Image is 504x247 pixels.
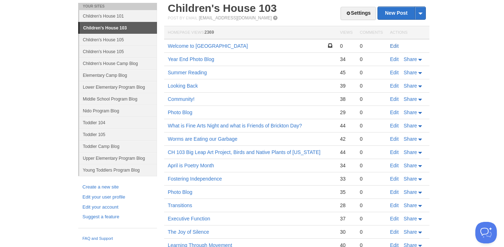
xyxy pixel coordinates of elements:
[168,189,192,195] a: Photo Blog
[340,176,352,182] div: 33
[340,229,352,235] div: 30
[390,70,399,75] a: Edit
[82,213,153,221] a: Suggest a feature
[340,162,352,169] div: 34
[340,149,352,155] div: 44
[164,26,336,39] th: Homepage Views
[79,46,157,57] a: Children's House 105
[168,2,277,14] a: Children's House 103
[390,149,399,155] a: Edit
[404,229,417,235] span: Share
[404,70,417,75] span: Share
[360,176,383,182] div: 0
[390,43,399,49] a: Edit
[168,56,214,62] a: Year End Photo Blog
[336,26,356,39] th: Views
[168,176,222,182] a: Fostering Independence
[390,123,399,129] a: Edit
[404,216,417,222] span: Share
[168,163,214,168] a: April is Poetry Month
[340,136,352,142] div: 42
[79,10,157,22] a: Children's House 101
[386,26,429,39] th: Actions
[390,56,399,62] a: Edit
[82,183,153,191] a: Create a new site
[79,93,157,105] a: Middle School Program Blog
[168,70,207,75] a: Summer Reading
[168,136,237,142] a: Worms are Eating our Garbage
[168,149,320,155] a: CH 103 Big Leap Art Project, Birds and Native Plants of [US_STATE]
[79,164,157,176] a: Young Toddlers Program Blog
[360,122,383,129] div: 0
[404,149,417,155] span: Share
[79,105,157,117] a: Nido Program Blog
[475,222,497,243] iframe: Help Scout Beacon - Open
[168,216,210,222] a: Executive Function
[199,15,272,20] a: [EMAIL_ADDRESS][DOMAIN_NAME]
[168,109,192,115] a: Photo Blog
[340,122,352,129] div: 44
[404,176,417,182] span: Share
[340,202,352,209] div: 28
[82,194,153,201] a: Edit your user profile
[390,163,399,168] a: Edit
[390,189,399,195] a: Edit
[340,56,352,62] div: 34
[168,229,209,235] a: The Joy of Silence
[390,96,399,102] a: Edit
[360,109,383,116] div: 0
[390,202,399,208] a: Edit
[79,34,157,46] a: Children's House 105
[360,43,383,49] div: 0
[360,189,383,195] div: 0
[79,140,157,152] a: Toddler Camp Blog
[390,136,399,142] a: Edit
[340,83,352,89] div: 39
[360,69,383,76] div: 0
[79,69,157,81] a: Elementary Camp Blog
[360,149,383,155] div: 0
[168,83,198,89] a: Looking Back
[404,109,417,115] span: Share
[340,96,352,102] div: 38
[404,96,417,102] span: Share
[390,229,399,235] a: Edit
[404,189,417,195] span: Share
[79,152,157,164] a: Upper Elementary Program Blog
[360,96,383,102] div: 0
[78,3,157,10] li: Your Sites
[79,117,157,129] a: Toddler 104
[168,43,248,49] a: Welcome to [GEOGRAPHIC_DATA]
[404,56,417,62] span: Share
[360,162,383,169] div: 0
[340,69,352,76] div: 45
[168,123,302,129] a: What is Fine Arts Night and what is Friends of Brickton Day?
[404,202,417,208] span: Share
[360,83,383,89] div: 0
[404,83,417,89] span: Share
[360,56,383,62] div: 0
[340,43,352,49] div: 0
[168,16,198,20] span: Post by Email
[390,83,399,89] a: Edit
[204,30,214,35] span: 2369
[356,26,386,39] th: Comments
[404,123,417,129] span: Share
[340,215,352,222] div: 37
[340,109,352,116] div: 29
[82,236,153,242] a: FAQ and Support
[340,189,352,195] div: 35
[79,129,157,140] a: Toddler 105
[378,7,425,19] a: New Post
[79,81,157,93] a: Lower Elementary Program Blog
[360,229,383,235] div: 0
[390,176,399,182] a: Edit
[80,22,157,34] a: Children's House 103
[79,57,157,69] a: Children's House Camp Blog
[168,202,192,208] a: Transitions
[82,204,153,211] a: Edit your account
[360,202,383,209] div: 0
[341,7,376,20] a: Settings
[390,109,399,115] a: Edit
[360,136,383,142] div: 0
